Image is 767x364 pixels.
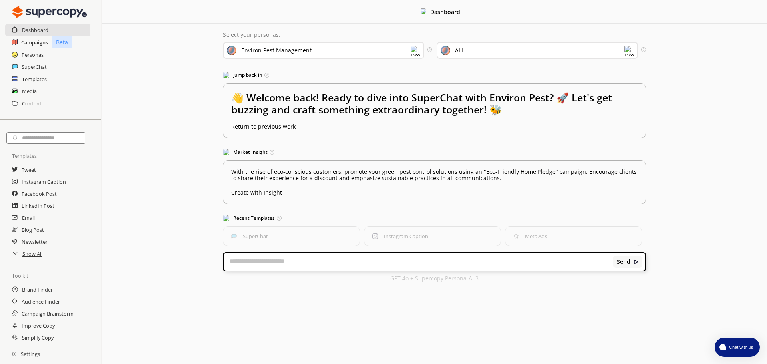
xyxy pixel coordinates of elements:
[22,97,42,109] a: Content
[633,259,639,265] img: Close
[223,69,646,81] h3: Jump back in
[364,226,501,246] button: Instagram CaptionInstagram Caption
[22,24,48,36] a: Dashboard
[411,46,420,56] img: Dropdown Icon
[22,85,37,97] a: Media
[12,352,17,356] img: Close
[241,47,312,54] div: Environ Pest Management
[22,176,66,188] a: Instagram Caption
[22,320,55,332] a: Improve Copy
[22,224,44,236] a: Blog Post
[231,169,638,181] p: With the rise of eco-conscious customers, promote your green pest control solutions using an "Eco...
[726,344,755,350] span: Chat with us
[22,61,47,73] a: SuperChat
[22,344,53,356] a: Expand Copy
[641,47,646,52] img: Tooltip Icon
[455,47,464,54] div: ALL
[624,46,634,56] img: Dropdown Icon
[223,226,360,246] button: SuperChatSuperChat
[223,32,646,38] p: Select your personas:
[372,233,378,239] img: Instagram Caption
[21,36,48,48] a: Campaigns
[223,149,229,155] img: Market Insight
[617,259,630,265] b: Send
[223,212,646,224] h3: Recent Templates
[22,200,54,212] a: LinkedIn Post
[22,188,57,200] a: Facebook Post
[264,73,269,78] img: Tooltip Icon
[22,308,74,320] a: Campaign Brainstorm
[22,212,35,224] a: Email
[223,72,229,78] img: Jump Back In
[430,8,460,16] b: Dashboard
[223,146,646,158] h3: Market Insight
[223,215,229,221] img: Popular Templates
[270,150,274,155] img: Tooltip Icon
[22,49,44,61] a: Personas
[441,46,450,55] img: Audience Icon
[427,47,432,52] img: Tooltip Icon
[52,36,72,48] p: Beta
[22,73,47,85] a: Templates
[277,216,282,221] img: Tooltip Icon
[421,8,426,14] img: Close
[505,226,642,246] button: Meta AdsMeta Ads
[231,91,638,123] h2: 👋 Welcome back! Ready to dive into SuperChat with Environ Pest? 🚀 Let's get buzzing and craft som...
[22,296,60,308] a: Audience Finder
[22,236,48,248] a: Newsletter
[715,338,760,357] button: atlas-launcher
[22,332,54,344] a: Simplify Copy
[22,164,36,176] a: Tweet
[227,46,236,55] img: Brand Icon
[231,233,237,239] img: SuperChat
[22,284,53,296] a: Brand Finder
[513,233,519,239] img: Meta Ads
[231,123,296,130] u: Return to previous work
[390,275,479,282] p: GPT 4o + Supercopy Persona-AI 3
[22,248,42,260] a: Show All
[231,185,638,196] u: Create with Insight
[12,4,87,20] img: Close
